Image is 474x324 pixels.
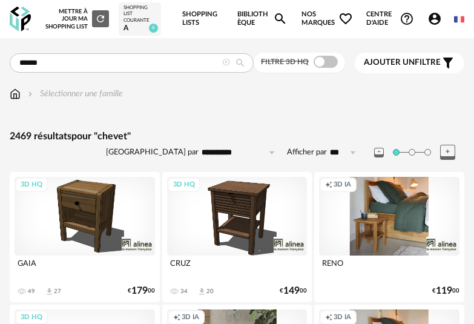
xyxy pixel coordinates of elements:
[162,172,312,302] a: 3D HQ CRUZ 34 Download icon 20 €14900
[334,313,351,322] span: 3D IA
[441,56,455,70] span: Filter icon
[15,256,155,280] div: GAIA
[54,288,61,295] div: 27
[364,58,415,67] span: Ajouter un
[45,8,109,30] div: Mettre à jour ma Shopping List
[197,287,206,296] span: Download icon
[325,180,332,190] span: Creation icon
[167,256,308,280] div: CRUZ
[25,88,123,100] div: Sélectionner une famille
[283,287,300,295] span: 149
[261,58,309,65] span: Filtre 3D HQ
[123,24,156,33] div: A
[355,53,464,73] button: Ajouter unfiltre Filter icon
[427,12,447,26] span: Account Circle icon
[366,10,414,28] span: Centre d'aideHelp Circle Outline icon
[206,288,214,295] div: 20
[427,12,442,26] span: Account Circle icon
[319,256,459,280] div: RENO
[10,7,31,31] img: OXP
[71,131,131,141] span: pour "chevet"
[400,12,414,26] span: Help Circle Outline icon
[432,287,459,295] div: € 00
[131,287,148,295] span: 179
[287,147,327,157] label: Afficher par
[123,5,156,24] div: Shopping List courante
[168,177,200,193] div: 3D HQ
[182,313,199,322] span: 3D IA
[180,288,188,295] div: 34
[334,180,351,190] span: 3D IA
[314,172,464,302] a: Creation icon 3D IA RENO €11900
[25,88,35,100] img: svg+xml;base64,PHN2ZyB3aWR0aD0iMTYiIGhlaWdodD0iMTYiIHZpZXdCb3g9IjAgMCAxNiAxNiIgZmlsbD0ibm9uZSIgeG...
[454,15,464,25] img: fr
[28,288,35,295] div: 49
[325,313,332,322] span: Creation icon
[10,172,160,302] a: 3D HQ GAIA 49 Download icon 27 €17900
[128,287,155,295] div: € 00
[280,287,307,295] div: € 00
[123,5,156,33] a: Shopping List courante A 6
[95,16,106,22] span: Refresh icon
[149,24,158,33] span: 6
[15,177,48,193] div: 3D HQ
[338,12,353,26] span: Heart Outline icon
[436,287,452,295] span: 119
[364,58,441,68] span: filtre
[45,287,54,296] span: Download icon
[10,88,21,100] img: svg+xml;base64,PHN2ZyB3aWR0aD0iMTYiIGhlaWdodD0iMTciIHZpZXdCb3g9IjAgMCAxNiAxNyIgZmlsbD0ibm9uZSIgeG...
[173,313,180,322] span: Creation icon
[106,147,199,157] label: [GEOGRAPHIC_DATA] par
[273,12,288,26] span: Magnify icon
[10,130,464,143] div: 2469 résultats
